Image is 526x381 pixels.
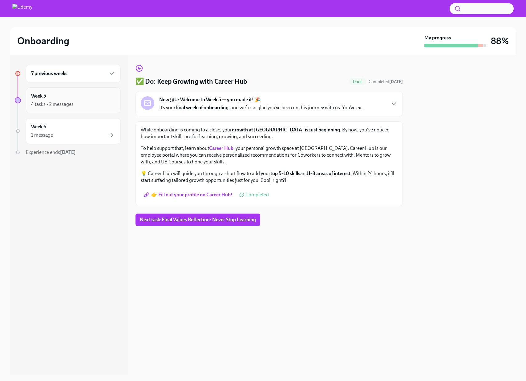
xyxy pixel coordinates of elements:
p: To help support that, learn about , your personal growth space at [GEOGRAPHIC_DATA]. Career Hub i... [141,145,398,165]
a: Week 61 message [15,118,121,144]
strong: [DATE] [60,149,76,155]
span: 👉 Fill out your profile on Career Hub! [145,192,233,198]
h3: 88% [491,35,509,46]
span: Done [349,79,366,84]
strong: growth at [GEOGRAPHIC_DATA] is just beginning [232,127,340,133]
div: 1 message [31,132,53,138]
strong: [DATE] [389,79,403,84]
img: Udemy [12,4,32,14]
span: Completed [369,79,403,84]
button: Next task:Final Values Reflection: Never Stop Learning [136,214,260,226]
strong: My progress [424,34,451,41]
p: It’s your , and we’re so glad you’ve been on this journey with us. You’ve ex... [159,104,365,111]
div: 4 tasks • 2 messages [31,101,74,108]
span: September 29th, 2025 09:55 [369,79,403,85]
span: Next task : Final Values Reflection: Never Stop Learning [140,217,256,223]
p: 💡 Career Hub will guide you through a short flow to add your and . Within 24 hours, it’ll start s... [141,170,398,184]
h4: ✅ Do: Keep Growing with Career Hub [136,77,247,86]
a: Week 54 tasks • 2 messages [15,87,121,113]
strong: New@U: Welcome to Week 5 — you made it! 🎉 [159,96,261,103]
span: Experience ends [26,149,76,155]
div: 7 previous weeks [26,65,121,82]
a: Career Hub [209,145,233,151]
h6: 7 previous weeks [31,70,67,77]
h6: Week 5 [31,93,46,99]
h2: Onboarding [17,35,69,47]
a: 👉 Fill out your profile on Career Hub! [141,189,237,201]
strong: top 5–10 skills [270,170,300,176]
strong: 1–3 areas of interest [308,170,350,176]
p: While onboarding is coming to a close, your . By now, you've noticed how important skills are for... [141,126,398,140]
h6: Week 6 [31,123,46,130]
span: Completed [245,192,269,197]
strong: final week of onboarding [176,105,229,110]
